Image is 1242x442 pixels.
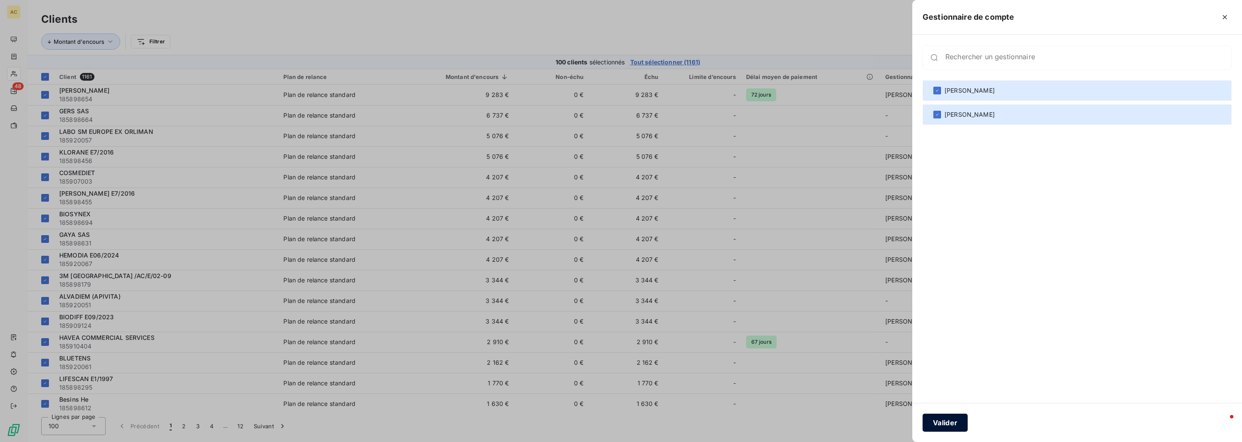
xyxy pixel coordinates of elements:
h5: Gestionnaire de compte [923,11,1014,23]
button: Valider [923,414,968,432]
input: placeholder [945,53,1231,62]
span: [PERSON_NAME] [944,110,995,119]
span: [PERSON_NAME] [944,86,995,95]
iframe: Intercom live chat [1213,413,1233,433]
